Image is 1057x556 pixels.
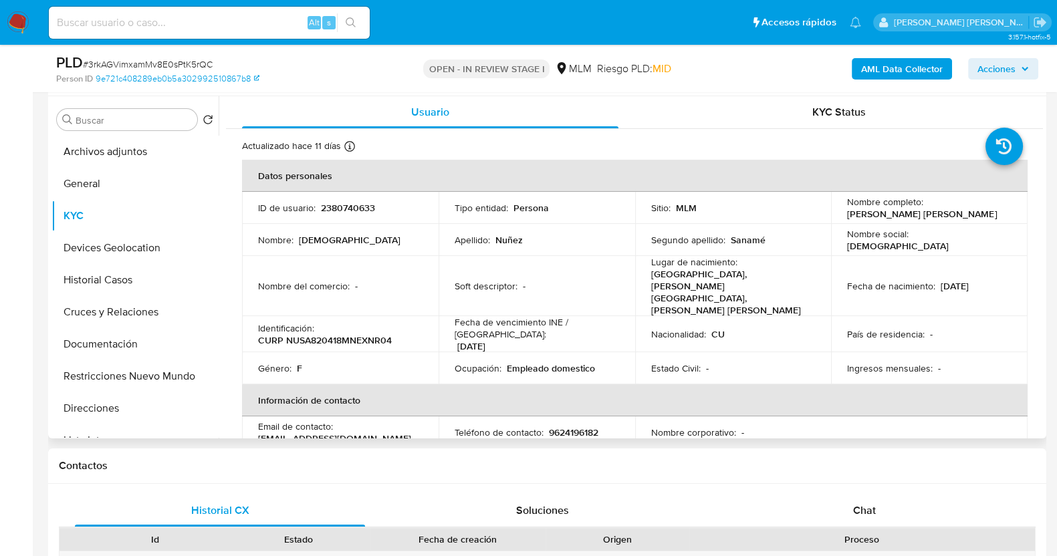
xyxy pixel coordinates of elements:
h1: Contactos [59,459,1036,472]
p: [DATE] [457,340,485,352]
p: - [741,426,744,438]
div: Proceso [699,533,1026,546]
p: Nombre del comercio : [258,280,350,292]
button: Acciones [968,58,1038,80]
p: Teléfono de contacto : [455,426,544,438]
p: - [706,362,709,374]
b: Person ID [56,73,93,85]
p: Actualizado hace 11 días [242,140,341,152]
div: MLM [555,61,591,76]
button: AML Data Collector [852,58,952,80]
p: [PERSON_NAME] [PERSON_NAME] [847,208,997,220]
p: MLM [676,202,697,214]
p: Fecha de vencimiento INE / [GEOGRAPHIC_DATA] : [455,316,619,340]
span: Usuario [411,104,449,120]
button: Archivos adjuntos [51,136,219,168]
p: F [297,362,302,374]
button: Buscar [62,114,73,125]
p: Persona [513,202,549,214]
button: General [51,168,219,200]
b: AML Data Collector [861,58,943,80]
button: Direcciones [51,392,219,424]
p: Género : [258,362,291,374]
p: Email de contacto : [258,420,333,432]
span: 3.157.1-hotfix-5 [1008,31,1050,42]
span: Historial CX [191,503,249,518]
p: - [930,328,933,340]
button: Restricciones Nuevo Mundo [51,360,219,392]
button: Lista Interna [51,424,219,456]
p: Lugar de nacimiento : [651,256,737,268]
p: Estado Civil : [651,362,701,374]
span: s [327,16,331,29]
p: Empleado domestico [507,362,595,374]
p: Nacionalidad : [651,328,706,340]
p: Segundo apellido : [651,234,725,246]
div: Origen [555,533,680,546]
p: 9624196182 [549,426,598,438]
p: Soft descriptor : [455,280,517,292]
th: Datos personales [242,160,1028,192]
span: Chat [853,503,876,518]
p: País de residencia : [847,328,925,340]
button: KYC [51,200,219,232]
button: Cruces y Relaciones [51,296,219,328]
p: [DEMOGRAPHIC_DATA] [847,240,949,252]
button: Devices Geolocation [51,232,219,264]
div: Estado [236,533,361,546]
p: [DEMOGRAPHIC_DATA] [299,234,400,246]
a: 9e721c408289eb0b5a302992510867b8 [96,73,259,85]
p: CURP NUSA820418MNEXNR04 [258,334,392,346]
span: KYC Status [812,104,866,120]
p: Fecha de nacimiento : [847,280,935,292]
p: Sitio : [651,202,671,214]
p: [EMAIL_ADDRESS][DOMAIN_NAME] [258,432,411,444]
p: OPEN - IN REVIEW STAGE I [423,59,550,78]
div: Id [92,533,217,546]
p: CU [711,328,725,340]
button: search-icon [337,13,364,32]
p: [DATE] [941,280,969,292]
input: Buscar usuario o caso... [49,14,370,31]
b: PLD [56,51,83,73]
a: Salir [1033,15,1047,29]
p: - [355,280,358,292]
p: - [938,362,941,374]
p: Nombre social : [847,228,909,240]
span: MID [652,61,671,76]
p: 2380740633 [321,202,375,214]
span: Accesos rápidos [761,15,836,29]
p: Tipo entidad : [455,202,508,214]
a: Notificaciones [850,17,861,28]
p: [GEOGRAPHIC_DATA], [PERSON_NAME][GEOGRAPHIC_DATA], [PERSON_NAME] [PERSON_NAME] [651,268,810,316]
p: Nuñez [495,234,523,246]
p: Sanamé [731,234,766,246]
p: Nombre : [258,234,293,246]
button: Documentación [51,328,219,360]
span: Acciones [977,58,1016,80]
span: # 3rkAGVimxamMv8E0sPtK5rQC [83,57,213,71]
input: Buscar [76,114,192,126]
button: Volver al orden por defecto [203,114,213,129]
span: Riesgo PLD: [596,61,671,76]
p: Nombre completo : [847,196,923,208]
p: - [523,280,525,292]
div: Fecha de creación [380,533,536,546]
p: ID de usuario : [258,202,316,214]
p: Apellido : [455,234,490,246]
span: Soluciones [516,503,569,518]
p: Nombre corporativo : [651,426,736,438]
span: Alt [309,16,320,29]
p: Identificación : [258,322,314,334]
th: Información de contacto [242,384,1028,416]
p: baltazar.cabreradupeyron@mercadolibre.com.mx [894,16,1029,29]
p: Ocupación : [455,362,501,374]
button: Historial Casos [51,264,219,296]
p: Ingresos mensuales : [847,362,933,374]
